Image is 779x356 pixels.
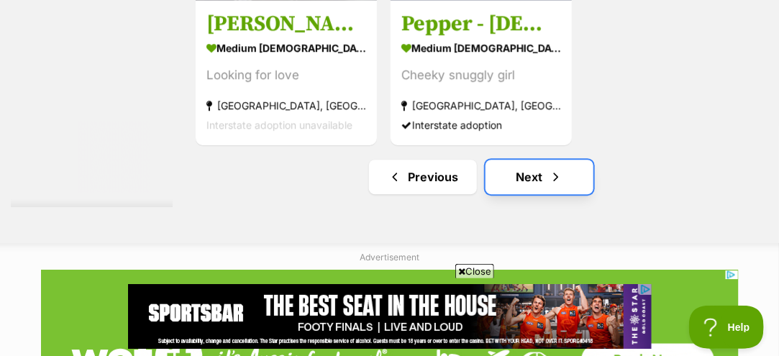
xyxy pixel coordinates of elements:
div: Cheeky snuggly girl [401,65,561,85]
strong: [GEOGRAPHIC_DATA], [GEOGRAPHIC_DATA] [206,96,366,115]
strong: [GEOGRAPHIC_DATA], [GEOGRAPHIC_DATA] [401,96,561,115]
div: Looking for love [206,65,366,85]
strong: medium [DEMOGRAPHIC_DATA] Dog [206,37,366,58]
div: Interstate adoption [401,115,561,134]
iframe: Help Scout Beacon - Open [689,306,765,349]
span: Close [455,264,494,278]
iframe: Advertisement [128,284,652,349]
strong: medium [DEMOGRAPHIC_DATA] Dog [401,37,561,58]
a: Next page [486,160,593,194]
h3: Pepper - [DEMOGRAPHIC_DATA] Staffy X [401,10,561,37]
nav: Pagination [194,160,768,194]
h3: [PERSON_NAME] [206,10,366,37]
span: Interstate adoption unavailable [206,119,352,131]
a: Previous page [369,160,477,194]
